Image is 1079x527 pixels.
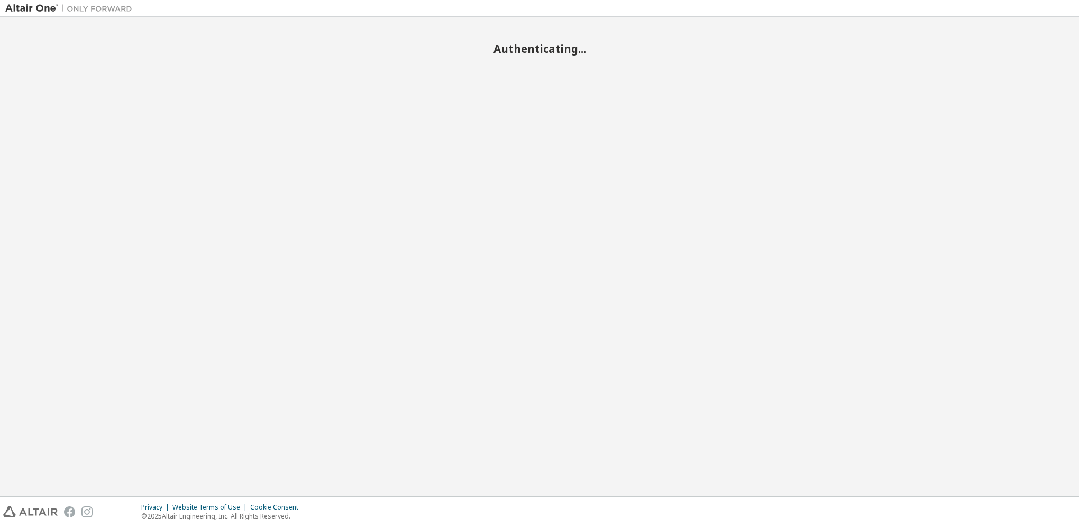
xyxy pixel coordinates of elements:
[5,42,1074,56] h2: Authenticating...
[250,503,305,512] div: Cookie Consent
[5,3,138,14] img: Altair One
[141,503,172,512] div: Privacy
[64,506,75,517] img: facebook.svg
[141,512,305,521] p: © 2025 Altair Engineering, Inc. All Rights Reserved.
[81,506,93,517] img: instagram.svg
[172,503,250,512] div: Website Terms of Use
[3,506,58,517] img: altair_logo.svg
